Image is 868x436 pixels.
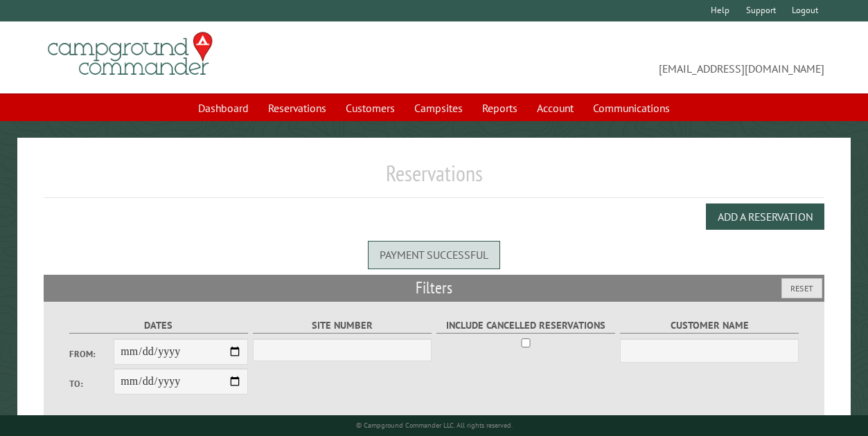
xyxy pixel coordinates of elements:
[44,275,825,301] h2: Filters
[190,95,257,121] a: Dashboard
[69,377,114,390] label: To:
[253,318,432,334] label: Site Number
[706,203,824,230] button: Add a Reservation
[781,278,822,298] button: Reset
[44,160,825,198] h1: Reservations
[585,95,678,121] a: Communications
[620,318,799,334] label: Customer Name
[368,241,500,269] div: Payment successful
[69,318,249,334] label: Dates
[260,95,335,121] a: Reservations
[44,27,217,81] img: Campground Commander
[356,421,513,430] small: © Campground Commander LLC. All rights reserved.
[337,95,403,121] a: Customers
[69,347,114,361] label: From:
[529,95,582,121] a: Account
[406,95,471,121] a: Campsites
[474,95,526,121] a: Reports
[434,38,825,77] span: [EMAIL_ADDRESS][DOMAIN_NAME]
[436,318,616,334] label: Include Cancelled Reservations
